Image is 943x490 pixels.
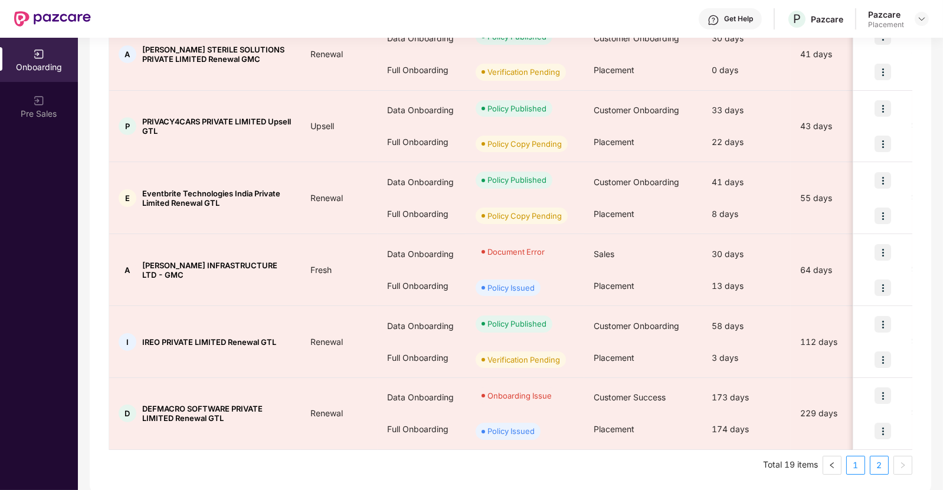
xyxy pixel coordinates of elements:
span: Placement [594,281,634,291]
span: Placement [594,65,634,75]
div: 112 days [791,336,891,348]
span: PRIVACY4CARS PRIVATE LIMITED Upsell GTL [142,117,292,136]
div: Onboarding Issue [487,390,552,402]
div: Placement [868,20,904,29]
div: 41 days [791,48,891,61]
div: Full Onboarding [378,342,466,374]
div: 58 days [702,310,791,342]
div: A [119,261,136,279]
div: Pazcare [868,9,904,20]
div: Data Onboarding [378,94,466,126]
img: icon [875,387,891,404]
div: Full Onboarding [378,413,466,445]
div: Policy Published [487,174,546,186]
div: Full Onboarding [378,198,466,230]
span: Upsell [301,121,343,131]
div: Verification Pending [487,66,560,78]
span: [PERSON_NAME] INFRASTRUCTURE LTD - GMC [142,261,292,279]
div: Policy Issued [487,425,535,437]
img: New Pazcare Logo [14,11,91,27]
div: 8 days [702,198,791,230]
button: left [823,456,842,475]
div: Document Error [487,246,545,258]
div: 43 days [791,120,891,133]
div: D [119,405,136,422]
li: 1 [846,456,865,475]
span: Renewal [301,408,352,418]
div: 174 days [702,413,791,445]
div: 22 days [702,126,791,158]
img: icon [875,279,891,296]
div: Full Onboarding [378,54,466,86]
div: 0 days [702,54,791,86]
div: Full Onboarding [378,270,466,302]
div: 30 days [702,238,791,270]
div: 173 days [702,382,791,413]
img: icon [875,208,891,224]
li: Total 19 items [763,456,818,475]
div: 55 days [791,192,891,205]
div: Policy Copy Pending [487,210,562,222]
span: Customer Success [594,392,666,402]
span: Customer Onboarding [594,33,679,43]
img: icon [875,244,891,261]
span: DEFMACRO SOFTWARE PRIVATE LIMITED Renewal GTL [142,404,292,423]
div: 64 days [791,264,891,277]
span: Customer Onboarding [594,177,679,187]
div: Policy Issued [487,282,535,294]
li: Previous Page [823,456,842,475]
span: Placement [594,209,634,219]
span: [PERSON_NAME] STERILE SOLUTIONS PRIVATE LIMITED Renewal GMC [142,45,292,64]
span: right [899,462,906,469]
div: Data Onboarding [378,382,466,413]
div: Pazcare [811,14,843,25]
img: svg+xml;base64,PHN2ZyB3aWR0aD0iMjAiIGhlaWdodD0iMjAiIHZpZXdCb3g9IjAgMCAyMCAyMCIgZmlsbD0ibm9uZSIgeG... [33,95,45,107]
div: I [119,333,136,351]
img: svg+xml;base64,PHN2ZyB3aWR0aD0iMjAiIGhlaWdodD0iMjAiIHZpZXdCb3g9IjAgMCAyMCAyMCIgZmlsbD0ibm9uZSIgeG... [33,48,45,60]
span: Sales [594,249,614,259]
img: icon [875,64,891,80]
div: Data Onboarding [378,166,466,198]
button: right [893,456,912,475]
a: 1 [847,456,865,474]
div: Policy Published [487,318,546,330]
img: svg+xml;base64,PHN2ZyBpZD0iRHJvcGRvd24tMzJ4MzIiIHhtbG5zPSJodHRwOi8vd3d3LnczLm9yZy8yMDAwL3N2ZyIgd2... [917,14,926,24]
div: Get Help [724,14,753,24]
div: Full Onboarding [378,126,466,158]
img: icon [875,100,891,117]
li: 2 [870,456,889,475]
span: Eventbrite Technologies India Private Limited Renewal GTL [142,189,292,208]
img: icon [875,423,891,439]
img: icon [875,172,891,189]
div: 13 days [702,270,791,302]
div: Data Onboarding [378,310,466,342]
span: left [829,462,836,469]
div: Verification Pending [487,354,560,366]
span: Placement [594,353,634,363]
div: 3 days [702,342,791,374]
div: Policy Published [487,103,546,114]
div: 30 days [702,22,791,54]
img: icon [875,351,891,368]
span: P [793,12,801,26]
span: Renewal [301,337,352,347]
div: Data Onboarding [378,22,466,54]
img: icon [875,316,891,333]
div: P [119,117,136,135]
div: 33 days [702,94,791,126]
span: Renewal [301,49,352,59]
span: Fresh [301,265,341,275]
div: Data Onboarding [378,238,466,270]
div: 229 days [791,407,891,420]
div: A [119,45,136,63]
span: Customer Onboarding [594,105,679,115]
div: 41 days [702,166,791,198]
img: svg+xml;base64,PHN2ZyBpZD0iSGVscC0zMngzMiIgeG1sbnM9Imh0dHA6Ly93d3cudzMub3JnLzIwMDAvc3ZnIiB3aWR0aD... [708,14,719,26]
span: Customer Onboarding [594,321,679,331]
span: Placement [594,424,634,434]
img: icon [875,136,891,152]
div: Policy Copy Pending [487,138,562,150]
a: 2 [870,456,888,474]
li: Next Page [893,456,912,475]
span: IREO PRIVATE LIMITED Renewal GTL [142,337,276,347]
